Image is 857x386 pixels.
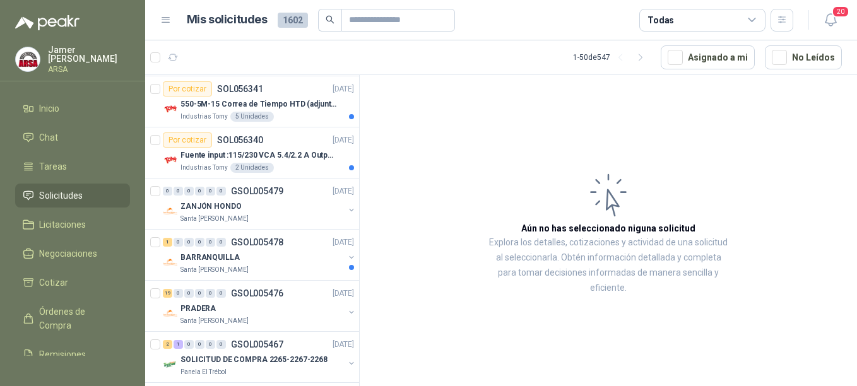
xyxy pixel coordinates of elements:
a: 2 1 0 0 0 0 GSOL005467[DATE] Company LogoSOLICITUD DE COMPRA 2265-2267-2268Panela El Trébol [163,337,357,377]
button: 20 [819,9,842,32]
div: 0 [206,238,215,247]
p: Santa [PERSON_NAME] [180,316,249,326]
div: Por cotizar [163,81,212,96]
div: 0 [216,187,226,196]
a: Remisiones [15,342,130,366]
button: No Leídos [765,45,842,69]
span: search [326,15,334,24]
span: 20 [832,6,849,18]
a: 0 0 0 0 0 0 GSOL005479[DATE] Company LogoZANJÓN HONDOSanta [PERSON_NAME] [163,184,357,224]
div: Por cotizar [163,132,212,148]
div: 0 [174,289,183,298]
div: 0 [216,340,226,349]
p: ARSA [48,66,130,73]
p: BARRANQUILLA [180,252,240,264]
div: 0 [184,340,194,349]
h1: Mis solicitudes [187,11,268,29]
img: Company Logo [16,47,40,71]
p: SOLICITUD DE COMPRA 2265-2267-2268 [180,354,328,366]
button: Asignado a mi [661,45,755,69]
img: Company Logo [163,306,178,321]
img: Company Logo [163,153,178,168]
p: Fuente input :115/230 VCA 5.4/2.2 A Output: 24 VDC 10 A 47-63 Hz [180,149,338,161]
a: Negociaciones [15,242,130,266]
a: Chat [15,126,130,149]
p: ZANJÓN HONDO [180,201,242,213]
div: 0 [195,238,204,247]
p: GSOL005478 [231,238,283,247]
div: 0 [174,238,183,247]
a: Por cotizarSOL056341[DATE] Company Logo550-5M-15 Correa de Tiempo HTD (adjuntar ficha y /o imagen... [145,76,359,127]
p: Industrias Tomy [180,112,228,122]
span: Cotizar [39,276,68,289]
a: Por cotizarSOL056340[DATE] Company LogoFuente input :115/230 VCA 5.4/2.2 A Output: 24 VDC 10 A 47... [145,127,359,178]
div: 0 [184,289,194,298]
div: 0 [206,340,215,349]
span: Inicio [39,102,59,115]
img: Company Logo [163,255,178,270]
div: 0 [184,187,194,196]
div: 1 [163,238,172,247]
span: Licitaciones [39,218,86,231]
div: 0 [206,289,215,298]
p: Explora los detalles, cotizaciones y actividad de una solicitud al seleccionarla. Obtén informaci... [486,235,731,296]
span: Negociaciones [39,247,97,260]
p: [DATE] [333,83,354,95]
p: [DATE] [333,134,354,146]
div: 1 - 50 de 547 [573,47,651,67]
div: 0 [195,187,204,196]
img: Company Logo [163,357,178,372]
a: Cotizar [15,271,130,295]
p: GSOL005476 [231,289,283,298]
a: 19 0 0 0 0 0 GSOL005476[DATE] Company LogoPRADERASanta [PERSON_NAME] [163,286,357,326]
div: 0 [195,289,204,298]
p: Jamer [PERSON_NAME] [48,45,130,63]
p: PRADERA [180,303,216,315]
p: [DATE] [333,339,354,351]
p: [DATE] [333,185,354,197]
div: 2 [163,340,172,349]
span: Remisiones [39,348,86,361]
p: Industrias Tomy [180,163,228,173]
a: Órdenes de Compra [15,300,130,337]
div: 0 [206,187,215,196]
a: Tareas [15,155,130,178]
a: 1 0 0 0 0 0 GSOL005478[DATE] Company LogoBARRANQUILLASanta [PERSON_NAME] [163,235,357,275]
span: Tareas [39,160,67,173]
p: [DATE] [333,237,354,249]
div: 0 [184,238,194,247]
p: SOL056341 [217,85,263,93]
p: SOL056340 [217,136,263,144]
div: Todas [647,13,674,27]
div: 0 [163,187,172,196]
p: 550-5M-15 Correa de Tiempo HTD (adjuntar ficha y /o imagenes) [180,98,338,110]
h3: Aún no has seleccionado niguna solicitud [521,221,695,235]
p: GSOL005467 [231,340,283,349]
div: 0 [216,238,226,247]
p: GSOL005479 [231,187,283,196]
div: 0 [195,340,204,349]
img: Logo peakr [15,15,80,30]
p: Santa [PERSON_NAME] [180,265,249,275]
span: Órdenes de Compra [39,305,118,332]
span: Chat [39,131,58,144]
a: Inicio [15,96,130,120]
img: Company Logo [163,204,178,219]
p: [DATE] [333,288,354,300]
img: Company Logo [163,102,178,117]
a: Solicitudes [15,184,130,208]
a: Licitaciones [15,213,130,237]
p: Santa [PERSON_NAME] [180,214,249,224]
span: 1602 [278,13,308,28]
div: 0 [216,289,226,298]
p: Panela El Trébol [180,367,227,377]
div: 19 [163,289,172,298]
div: 2 Unidades [230,163,274,173]
div: 5 Unidades [230,112,274,122]
span: Solicitudes [39,189,83,202]
div: 0 [174,187,183,196]
div: 1 [174,340,183,349]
